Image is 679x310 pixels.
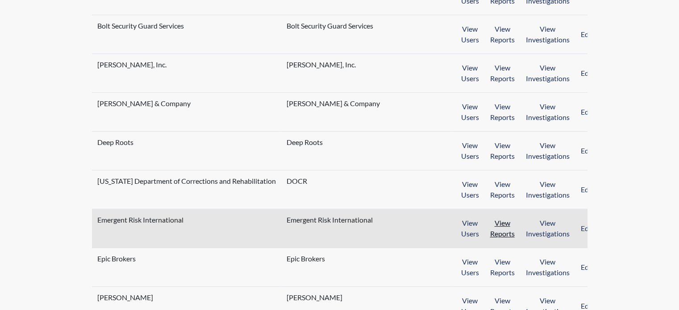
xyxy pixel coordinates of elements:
[575,176,599,203] button: Edit
[287,21,398,31] span: Bolt Security Guard Services
[455,253,485,281] button: View Users
[575,215,599,242] button: Edit
[520,253,575,281] button: View Investigations
[287,137,398,148] span: Deep Roots
[97,21,209,31] span: Bolt Security Guard Services
[455,21,485,48] button: View Users
[575,21,599,48] button: Edit
[455,59,485,87] button: View Users
[520,59,575,87] button: View Investigations
[455,137,485,165] button: View Users
[484,21,521,48] button: View Reports
[287,59,398,70] span: [PERSON_NAME], Inc.
[455,98,485,126] button: View Users
[484,215,521,242] button: View Reports
[520,176,575,203] button: View Investigations
[484,176,521,203] button: View Reports
[97,292,209,303] span: [PERSON_NAME]
[97,215,209,225] span: Emergent Risk International
[484,253,521,281] button: View Reports
[97,176,276,186] span: [US_STATE] Department of Corrections and Rehabilitation
[575,253,599,281] button: Edit
[575,137,599,165] button: Edit
[287,292,398,303] span: [PERSON_NAME]
[97,253,209,264] span: Epic Brokers
[484,98,521,126] button: View Reports
[520,21,575,48] button: View Investigations
[520,137,575,165] button: View Investigations
[97,98,209,109] span: [PERSON_NAME] & Company
[287,215,398,225] span: Emergent Risk International
[97,59,209,70] span: [PERSON_NAME], Inc.
[484,59,521,87] button: View Reports
[287,176,398,186] span: DOCR
[97,137,209,148] span: Deep Roots
[455,215,485,242] button: View Users
[520,98,575,126] button: View Investigations
[287,253,398,264] span: Epic Brokers
[575,98,599,126] button: Edit
[484,137,521,165] button: View Reports
[575,59,599,87] button: Edit
[287,98,398,109] span: [PERSON_NAME] & Company
[455,176,485,203] button: View Users
[520,215,575,242] button: View Investigations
